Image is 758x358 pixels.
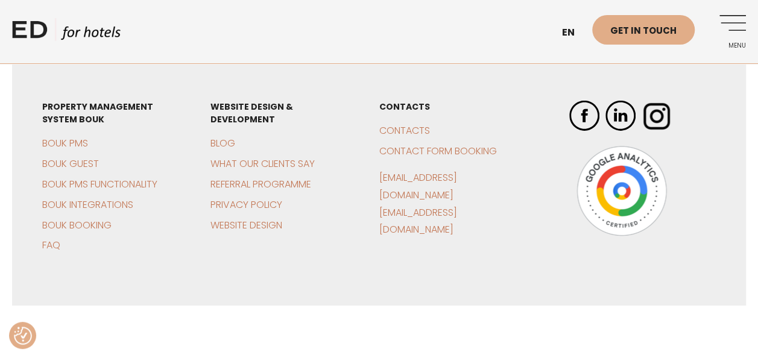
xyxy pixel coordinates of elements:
img: ED Hotels Instagram [642,101,672,131]
a: BOUK Booking [42,218,112,232]
a: FAQ [42,238,60,252]
a: Menu [713,15,746,48]
a: Get in touch [592,15,695,45]
iframe: Customer reviews powered by Trustpilot [12,324,746,355]
h3: CONTACTS [379,101,505,113]
span: Menu [713,42,746,49]
img: ED Hotels Facebook [569,101,599,131]
a: ED HOTELS [12,18,121,48]
a: What our clients say [210,157,315,171]
a: Privacy policy [210,198,282,212]
img: Google Analytics Badge [576,146,667,236]
img: Revisit consent button [14,327,32,345]
a: BOUK Integrations [42,198,133,212]
a: en [556,18,592,48]
a: Website design [210,218,282,232]
h3: WEBSITE DESIGN & DEVELOPMENT [210,101,336,126]
a: BOUK PMS functionality [42,177,157,191]
img: ED Hotels LinkedIn [605,101,636,131]
a: Referral programme [210,177,311,191]
a: Contact form booking [379,144,497,158]
a: BOUK PMS [42,136,88,150]
a: [EMAIL_ADDRESS][DOMAIN_NAME] [379,206,457,237]
a: Contacts [379,124,430,137]
button: Consent Preferences [14,327,32,345]
a: Blog [210,136,235,150]
a: [EMAIL_ADDRESS][DOMAIN_NAME] [379,171,457,202]
h3: PROPERTY MANAGEMENT SYSTEM BOUK [42,101,168,126]
a: BOUK Guest [42,157,99,171]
